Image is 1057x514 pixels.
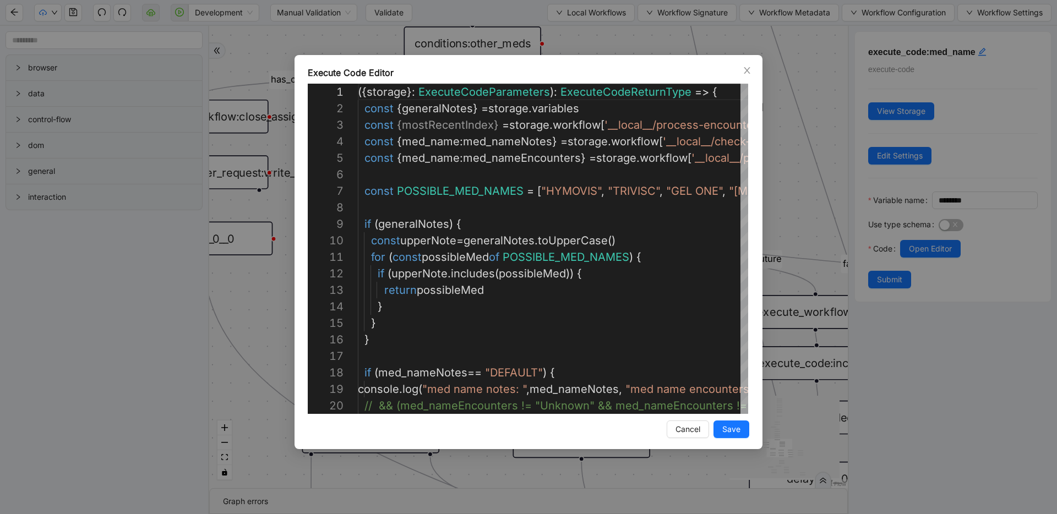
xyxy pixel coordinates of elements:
[308,315,344,331] div: 15
[374,366,378,379] span: (
[378,267,384,280] span: if
[629,250,633,264] span: )
[636,250,641,264] span: {
[589,151,596,165] span: =
[619,382,622,396] span: ,
[532,102,579,115] span: variables
[364,102,394,115] span: const
[364,184,394,198] span: const
[577,267,582,280] span: {
[659,135,663,148] span: [
[537,184,541,198] span: [
[640,151,688,165] span: workflow
[729,184,827,198] span: "[MEDICAL_DATA]"
[553,118,601,132] span: workflow
[364,217,371,231] span: if
[308,381,344,397] div: 19
[543,366,547,379] span: )
[463,135,552,148] span: med_nameNotes
[308,166,344,183] div: 6
[397,151,402,165] span: {
[422,250,489,264] span: possibleMed
[308,364,344,381] div: 18
[418,382,422,396] span: (
[636,151,640,165] span: .
[384,283,417,297] span: return
[549,118,553,132] span: .
[374,217,378,231] span: (
[308,331,344,348] div: 16
[604,118,869,132] span: '__local__/process-encounters/*/encounters-valid'
[308,199,344,216] div: 8
[625,382,760,396] span: "med name encounters: "
[456,234,464,247] span: =
[663,135,889,148] span: '__local__/check-valid/*/check-other-meds'
[391,267,448,280] span: upperNote
[608,135,611,148] span: .
[364,366,371,379] span: if
[660,184,663,198] span: ,
[397,184,524,198] span: POSSIBLE_MED_NAMES
[367,85,407,99] span: storage
[389,250,393,264] span: (
[402,135,460,148] span: med_name
[502,118,509,132] span: =
[308,150,344,166] div: 5
[473,102,478,115] span: }
[467,366,482,379] span: ==
[503,250,629,264] span: POSSIBLE_MED_NAMES
[722,184,726,198] span: ,
[378,366,467,379] span: med_nameNotes
[451,267,495,280] span: includes
[308,133,344,150] div: 4
[402,102,473,115] span: generalNotes
[308,66,749,79] div: Execute Code Editor
[378,300,383,313] span: }
[364,151,394,165] span: const
[713,420,749,438] button: Save
[695,85,709,99] span: =>
[402,151,460,165] span: med_name
[541,184,601,198] span: "HYMOVIS"
[364,135,394,148] span: const
[371,250,385,264] span: for
[463,151,581,165] span: med_nameEncounters
[712,85,717,99] span: {
[417,283,484,297] span: possibleMed
[418,85,550,99] span: ExecuteCodeParameters
[667,399,816,412] span: eEncounters != "TRIVISC")){
[691,151,956,165] span: '__local__/process-encounters/*/encounters-valid'
[560,85,691,99] span: ExecuteCodeReturnType
[495,267,499,280] span: (
[397,118,402,132] span: {
[358,382,399,396] span: console
[460,151,463,165] span: :
[464,234,535,247] span: generalNotes
[378,217,449,231] span: generalNotes
[596,151,636,165] span: storage
[481,102,488,115] span: =
[667,420,709,438] button: Cancel
[449,217,453,231] span: )
[743,66,751,75] span: close
[308,397,344,414] div: 20
[550,85,557,99] span: ):
[364,399,667,412] span: // && (med_nameEncounters != "Unknown" && med_nam
[489,250,499,264] span: of
[675,423,700,435] span: Cancel
[550,366,555,379] span: {
[407,85,415,99] span: }:
[308,232,344,249] div: 10
[364,333,369,346] span: }
[393,250,422,264] span: const
[402,382,418,396] span: log
[308,183,344,199] div: 7
[722,423,740,435] span: Save
[456,217,461,231] span: {
[358,85,367,99] span: ({
[509,118,549,132] span: storage
[688,151,691,165] span: [
[308,282,344,298] div: 13
[488,102,528,115] span: storage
